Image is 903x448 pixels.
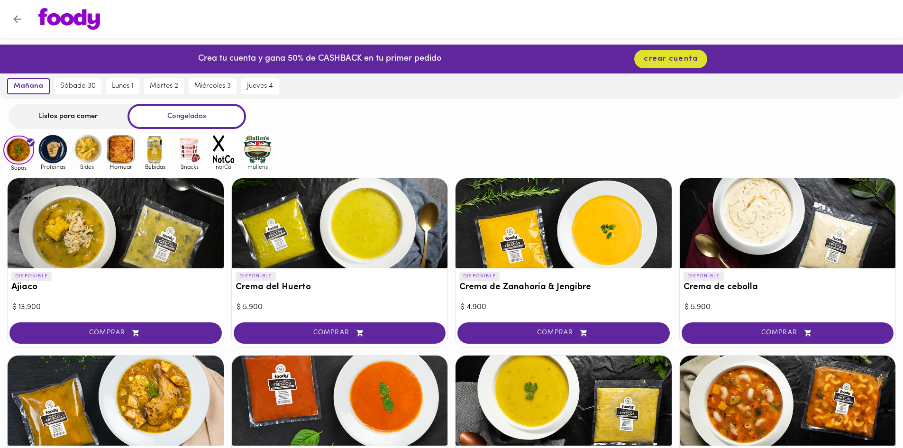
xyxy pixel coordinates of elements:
[106,164,137,170] span: Hornear
[128,104,246,129] div: Congelados
[198,53,441,65] p: Crea tu cuenta y gana 50% de CASHBACK en tu primer pedido
[38,8,100,30] img: logo.png
[140,134,171,165] img: Bebidas
[11,283,220,293] h3: Ajiaco
[106,78,139,94] button: lunes 1
[246,329,434,337] span: COMPRAR
[459,283,668,293] h3: Crema de Zanahoria & Jengibre
[469,329,658,337] span: COMPRAR
[9,104,128,129] div: Listos para comer
[232,356,448,446] div: Crema de Tomate
[6,8,29,31] button: Volver
[634,50,707,68] button: crear cuenta
[247,82,273,91] span: jueves 4
[236,283,444,293] h3: Crema del Huerto
[14,82,43,91] span: mañana
[37,134,68,165] img: Proteinas
[644,55,698,64] span: crear cuenta
[237,302,443,313] div: $ 5.900
[140,164,171,170] span: Bebidas
[106,134,137,165] img: Hornear
[457,322,670,344] button: COMPRAR
[8,178,224,268] div: Ajiaco
[12,302,219,313] div: $ 13.900
[174,164,205,170] span: Snacks
[7,78,50,94] button: mañana
[72,134,102,165] img: Sides
[3,165,34,171] span: Sopas
[241,78,279,94] button: jueves 4
[242,134,273,165] img: mullens
[456,178,672,268] div: Crema de Zanahoria & Jengibre
[21,329,210,337] span: COMPRAR
[684,302,891,313] div: $ 5.900
[456,356,672,446] div: Crema de Ahuyama
[194,82,231,91] span: miércoles 3
[174,134,205,165] img: Snacks
[236,272,276,281] p: DISPONIBLE
[232,178,448,268] div: Crema del Huerto
[9,322,222,344] button: COMPRAR
[208,134,239,165] img: notCo
[242,164,273,170] span: mullens
[682,322,894,344] button: COMPRAR
[459,272,500,281] p: DISPONIBLE
[693,329,882,337] span: COMPRAR
[8,356,224,446] div: Sancocho Valluno
[234,322,446,344] button: COMPRAR
[684,283,892,293] h3: Crema de cebolla
[460,302,667,313] div: $ 4.900
[680,178,896,268] div: Crema de cebolla
[11,272,52,281] p: DISPONIBLE
[208,164,239,170] span: notCo
[680,356,896,446] div: Sopa Minestrone
[60,82,96,91] span: sábado 30
[112,82,134,91] span: lunes 1
[3,136,34,165] img: Sopas
[189,78,237,94] button: miércoles 3
[55,78,101,94] button: sábado 30
[37,164,68,170] span: Proteinas
[150,82,178,91] span: martes 2
[684,272,724,281] p: DISPONIBLE
[72,164,102,170] span: Sides
[144,78,184,94] button: martes 2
